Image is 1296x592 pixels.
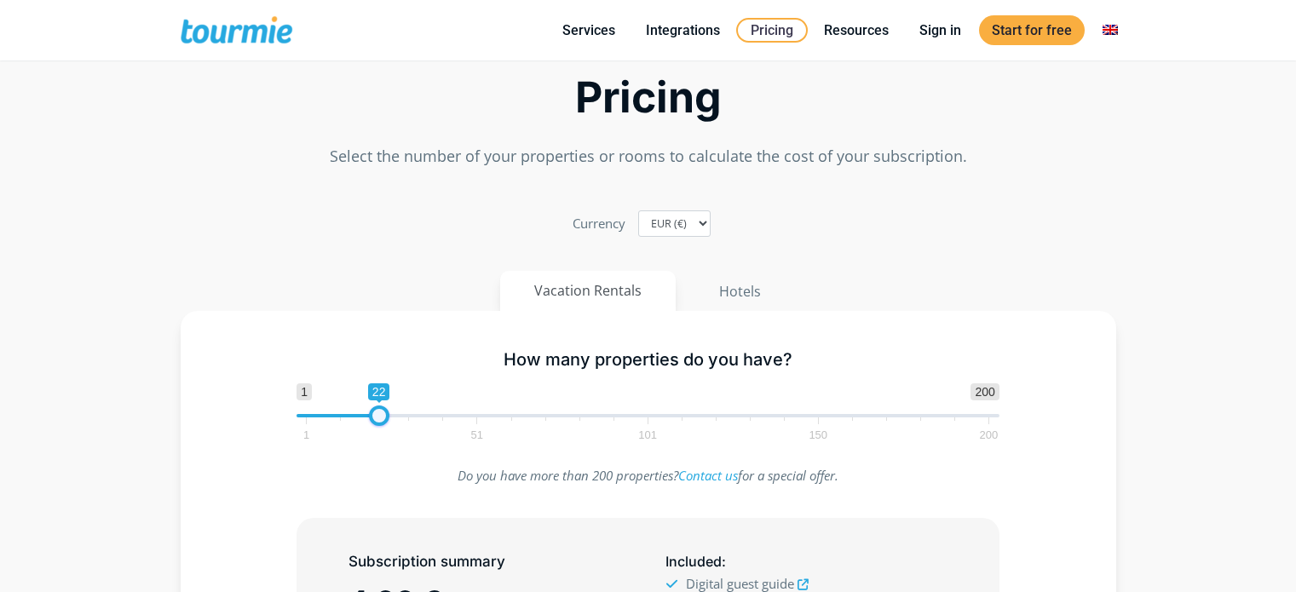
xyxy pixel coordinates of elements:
a: Start for free [979,15,1085,45]
h5: Subscription summary [348,551,630,572]
p: Do you have more than 200 properties? for a special offer. [297,464,999,487]
p: Select the number of your properties or rooms to calculate the cost of your subscription. [181,145,1116,168]
span: Digital guest guide [686,575,794,592]
button: Hotels [684,271,796,312]
h5: : [665,551,947,572]
span: 200 [971,383,999,400]
h2: Pricing [181,78,1116,118]
a: Integrations [633,20,733,41]
span: 1 [301,431,312,439]
span: 51 [469,431,486,439]
span: 1 [297,383,312,400]
span: Included [665,553,722,570]
a: Services [550,20,628,41]
span: 200 [977,431,1001,439]
a: Pricing [736,18,808,43]
span: 101 [636,431,660,439]
button: Vacation Rentals [500,271,676,311]
a: Contact us [678,467,738,484]
span: 22 [368,383,390,400]
label: Currency [573,212,625,235]
a: Resources [811,20,901,41]
span: 150 [806,431,830,439]
h5: How many properties do you have? [297,349,999,371]
a: Sign in [907,20,974,41]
